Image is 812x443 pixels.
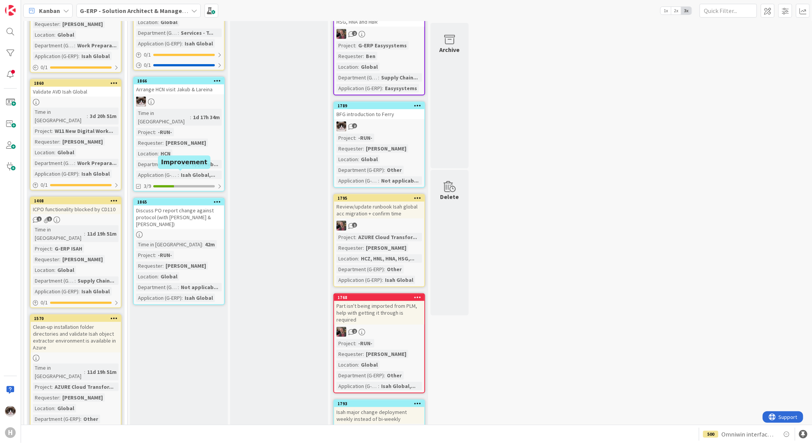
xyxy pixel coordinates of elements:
div: Services - T... [179,29,215,37]
div: Application (G-ERP) [136,294,182,302]
div: 0/1 [31,63,121,72]
div: 11d 19h 51m [85,368,119,376]
span: : [158,149,159,158]
img: Kv [336,121,346,131]
div: Discuss PO report change against protocol (with [PERSON_NAME] & [PERSON_NAME]) [134,205,224,229]
div: Department (G-ERP) [136,160,178,168]
span: : [54,148,55,157]
div: Other [81,415,100,423]
div: 1793 [338,401,424,406]
div: 1795 [338,196,424,201]
div: 1d 17h 34m [191,113,222,121]
div: BF [334,327,424,337]
div: Location [33,266,54,274]
span: : [355,233,356,241]
div: [PERSON_NAME] [164,139,208,147]
div: BF [334,221,424,231]
div: Isah Global,... [379,382,417,390]
div: -RUN- [356,134,374,142]
span: : [363,52,364,60]
span: : [355,134,356,142]
span: : [80,415,81,423]
a: 1860Validate AVD Isah GlobalTime in [GEOGRAPHIC_DATA]:3d 20h 51mProject:W11 New Digital Work...Re... [30,79,122,191]
div: Requester [336,52,363,60]
div: Work Prepara... [75,159,119,167]
div: 1570 [34,316,121,321]
span: : [84,368,85,376]
span: : [378,73,379,82]
span: : [59,255,60,264]
div: 1866 [137,78,224,84]
span: : [363,144,364,153]
div: 1793 [334,400,424,407]
div: Clean-up installation folder directories and validate Isah object extractor environment is availa... [31,322,121,352]
div: Not applicab... [179,283,220,291]
div: Requester [33,20,59,28]
span: : [78,52,80,60]
div: 1768 [338,295,424,300]
img: BF [336,327,346,337]
span: 0 / 1 [41,63,48,71]
span: 3/9 [144,182,151,190]
span: 0 / 1 [144,51,151,59]
div: 1865Discuss PO report change against protocol (with [PERSON_NAME] & [PERSON_NAME]) [134,199,224,229]
div: Location [336,361,358,369]
div: Department (G-ERP) [136,29,178,37]
div: Kv [134,97,224,107]
div: 1570Clean-up installation folder directories and validate Isah object extractor environment is av... [31,315,121,352]
div: 1789BFG introduction to Ferry [334,102,424,119]
div: Requester [336,350,363,358]
div: Department (G-ERP) [33,276,75,285]
div: 1866 [134,78,224,84]
div: Requester [336,144,363,153]
div: Global [159,272,179,281]
div: Other [385,371,404,380]
div: Requester [136,139,162,147]
span: 1 [352,223,357,228]
div: Isah Global [183,39,215,48]
span: : [78,170,80,178]
div: 1860 [31,80,121,87]
span: : [155,251,156,259]
div: [PERSON_NAME] [60,137,105,146]
span: : [178,29,179,37]
div: Global [55,31,76,39]
div: Project [136,128,155,136]
div: 0/1 [134,60,224,70]
div: 11d 19h 51m [85,230,119,238]
div: Global [359,361,380,369]
span: : [87,112,88,120]
div: Time in [GEOGRAPHIC_DATA] [33,108,87,124]
div: Global [359,155,380,163]
a: 1408ICPO functionality blocked by CD110Time in [GEOGRAPHIC_DATA]:11d 19h 51mProject:G-ERP ISAHReq... [30,197,122,308]
div: Requester [33,255,59,264]
div: H [5,427,16,438]
span: : [52,244,53,253]
div: Application (G-ERP) [33,52,78,60]
div: ICPO functionality blocked by CD110 [31,204,121,214]
div: Requester [33,137,59,146]
img: Kv [5,406,16,417]
span: : [190,113,191,121]
div: Time in [GEOGRAPHIC_DATA] [33,364,84,380]
div: Validate AVD Isah Global [31,87,121,97]
div: [PERSON_NAME] [364,350,408,358]
span: : [59,137,60,146]
span: 2 [352,329,357,334]
span: : [363,244,364,252]
div: 42m [203,240,217,249]
img: BF [336,29,346,39]
a: 1866Arrange HCN visit Jakub & LareinaKvTime in [GEOGRAPHIC_DATA]:1d 17h 34mProject:-RUN-Requester... [133,77,225,192]
div: Project [33,244,52,253]
div: 0/1 [31,180,121,190]
span: : [54,266,55,274]
div: Supply Chain... [76,276,116,285]
span: 0 / 1 [41,181,48,189]
span: 2x [671,7,681,15]
span: : [363,350,364,358]
div: Application (G-ERP) [336,176,378,185]
span: : [52,127,53,135]
span: : [78,287,80,296]
span: : [182,39,183,48]
div: 1408 [34,198,121,204]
